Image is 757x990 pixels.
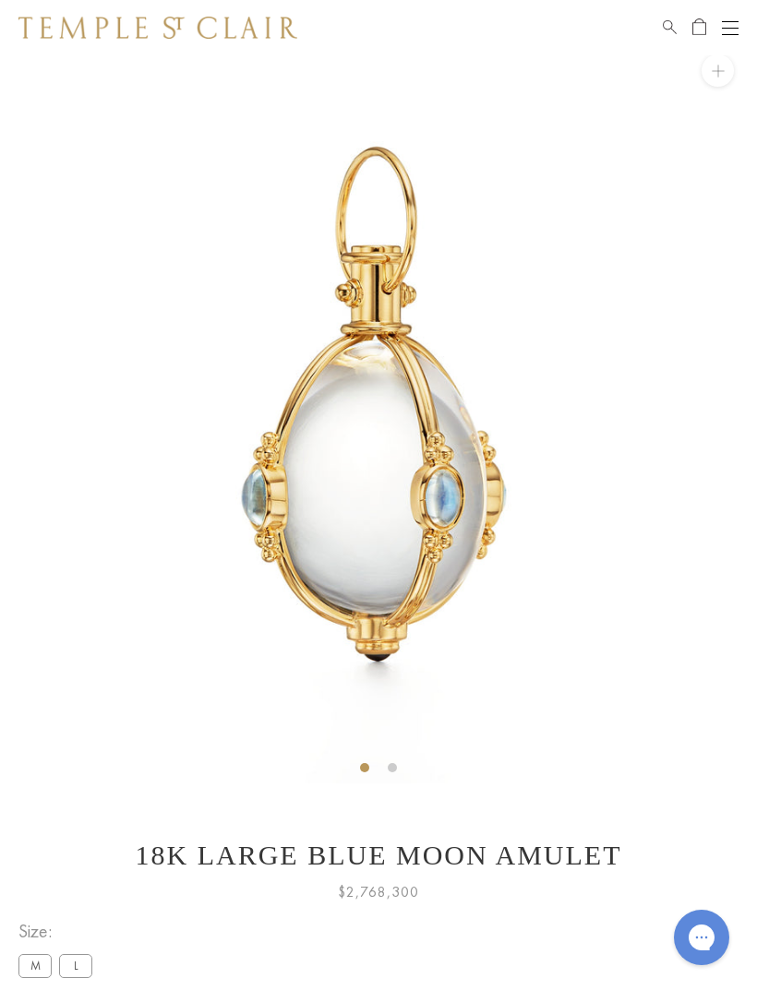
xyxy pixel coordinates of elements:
a: Open Shopping Bag [692,17,706,39]
a: Search [663,17,677,39]
img: Temple St. Clair [18,17,297,39]
iframe: Gorgias live chat messenger [665,903,739,972]
label: M [18,954,52,977]
span: $2,768,300 [338,880,419,904]
button: Open navigation [722,17,739,39]
span: Size: [18,916,100,947]
label: L [59,954,92,977]
h1: 18K Large Blue Moon Amulet [18,840,739,871]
